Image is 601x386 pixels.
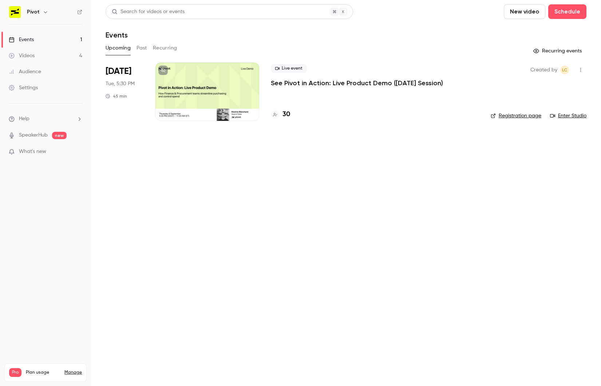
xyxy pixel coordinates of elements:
[74,149,82,155] iframe: Noticeable Trigger
[530,66,557,74] span: Created by
[19,131,48,139] a: SpeakerHub
[271,79,443,87] a: See Pivot in Action: Live Product Demo ([DATE] Session)
[562,66,567,74] span: LC
[153,42,177,54] button: Recurring
[106,42,131,54] button: Upcoming
[9,6,21,18] img: Pivot
[550,112,586,119] a: Enter Studio
[52,132,67,139] span: new
[112,8,185,16] div: Search for videos or events
[27,8,40,16] h6: Pivot
[504,4,545,19] button: New video
[9,115,82,123] li: help-dropdown-opener
[9,52,35,59] div: Videos
[271,110,290,119] a: 30
[26,370,60,375] span: Plan usage
[9,368,21,377] span: Pro
[9,36,34,43] div: Events
[560,66,569,74] span: Leslie Choffel
[282,110,290,119] h4: 30
[19,115,29,123] span: Help
[271,64,307,73] span: Live event
[106,93,127,99] div: 45 min
[548,4,586,19] button: Schedule
[9,68,41,75] div: Audience
[106,66,131,77] span: [DATE]
[530,45,586,57] button: Recurring events
[64,370,82,375] a: Manage
[106,31,128,39] h1: Events
[9,84,38,91] div: Settings
[106,80,135,87] span: Tue, 5:30 PM
[491,112,541,119] a: Registration page
[19,148,46,155] span: What's new
[106,63,144,121] div: Sep 9 Tue, 5:30 PM (Europe/Paris)
[137,42,147,54] button: Past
